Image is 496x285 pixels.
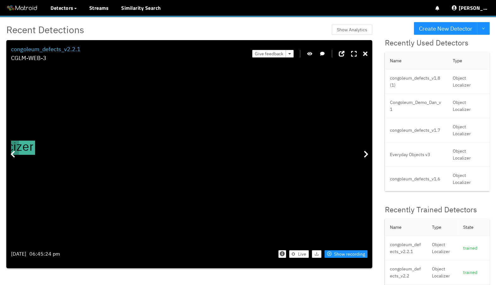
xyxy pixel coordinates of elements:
[298,251,306,258] span: Live
[252,50,286,58] button: Give feedback
[385,37,490,49] div: Recently Used Detectors
[29,250,60,258] div: 06:45:24 pm
[332,25,372,35] button: Show Analytics
[385,142,448,167] td: Everyday Objects v3
[385,52,448,70] th: Name
[255,50,283,57] span: Give feedback
[427,260,458,285] td: Object Localizer
[463,245,485,252] div: trained
[11,45,81,54] div: congoleum_defects_v2.2.1
[448,167,490,191] td: Object Localizer
[482,27,485,31] span: down
[414,22,477,35] button: Create New Detector
[314,252,319,257] span: download
[427,236,458,260] td: Object Localizer
[448,142,490,167] td: Object Localizer
[6,22,84,37] span: Recent Detections
[385,236,427,260] td: congoleum_defects_v2.2.1
[51,4,74,12] span: Detectors
[448,94,490,118] td: Object Localizer
[385,118,448,142] td: congoleum_defects_v1.7
[6,3,38,13] img: Matroid logo
[11,250,26,258] div: [DATE]
[477,22,490,35] button: down
[448,52,490,70] th: Type
[327,252,332,257] span: play-circle
[463,269,485,276] div: trained
[334,251,365,258] span: Show recording
[385,219,427,236] th: Name
[385,94,448,118] td: Congoleum_Demo_Dan_v1
[11,54,81,63] div: CGLM-WEB-3
[427,219,458,236] th: Type
[312,250,321,258] button: download
[337,26,367,33] span: Show Analytics
[385,204,490,216] div: Recently Trained Detectors
[448,70,490,94] td: Object Localizer
[385,260,427,285] td: congoleum_defects_v2.2
[419,24,472,33] span: Create New Detector
[121,4,161,12] a: Similarity Search
[89,4,109,12] a: Streams
[289,250,309,258] button: Live
[325,250,368,258] button: play-circleShow recording
[385,167,448,191] td: congoleum_defects_v1.6
[458,219,490,236] th: State
[448,118,490,142] td: Object Localizer
[385,70,448,94] td: congoleum_defects_v1.8 (1)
